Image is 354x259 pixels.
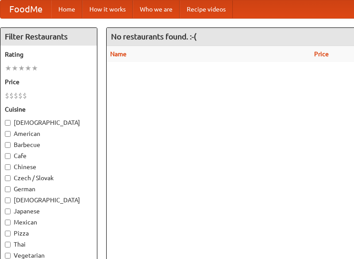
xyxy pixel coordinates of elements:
input: Cafe [5,153,11,159]
a: Who we are [133,0,180,18]
h4: Filter Restaurants [0,28,97,46]
a: Price [314,50,329,58]
input: Barbecue [5,142,11,148]
li: ★ [5,63,12,73]
a: Name [110,50,127,58]
input: Pizza [5,231,11,236]
li: $ [5,91,9,101]
h5: Rating [5,50,92,59]
label: German [5,185,92,193]
li: $ [9,91,14,101]
li: ★ [12,63,18,73]
label: Barbecue [5,140,92,149]
input: Chinese [5,164,11,170]
ng-pluralize: No restaurants found. :-( [111,32,196,41]
input: Vegetarian [5,253,11,259]
a: Home [51,0,82,18]
li: ★ [31,63,38,73]
a: FoodMe [0,0,51,18]
h5: Cuisine [5,105,92,114]
input: [DEMOGRAPHIC_DATA] [5,120,11,126]
label: [DEMOGRAPHIC_DATA] [5,196,92,205]
input: German [5,186,11,192]
input: [DEMOGRAPHIC_DATA] [5,197,11,203]
a: How it works [82,0,133,18]
label: Mexican [5,218,92,227]
li: $ [23,91,27,101]
input: Thai [5,242,11,247]
label: Japanese [5,207,92,216]
label: Czech / Slovak [5,174,92,182]
label: American [5,129,92,138]
input: Japanese [5,209,11,214]
input: Czech / Slovak [5,175,11,181]
label: Pizza [5,229,92,238]
li: $ [18,91,23,101]
li: $ [14,91,18,101]
li: ★ [18,63,25,73]
label: [DEMOGRAPHIC_DATA] [5,118,92,127]
h5: Price [5,77,92,86]
label: Cafe [5,151,92,160]
label: Chinese [5,162,92,171]
a: Recipe videos [180,0,233,18]
label: Thai [5,240,92,249]
input: Mexican [5,220,11,225]
input: American [5,131,11,137]
li: ★ [25,63,31,73]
